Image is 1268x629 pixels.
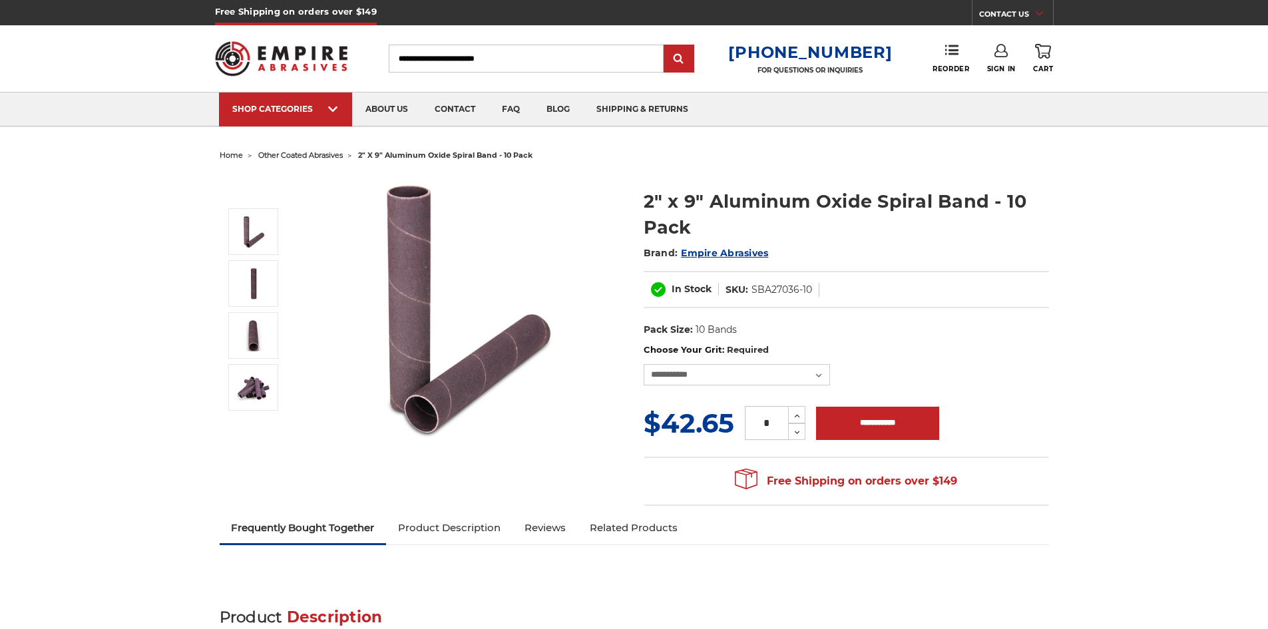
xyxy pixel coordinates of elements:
a: Cart [1033,44,1053,73]
a: other coated abrasives [258,150,343,160]
input: Submit [666,46,692,73]
span: Reorder [933,65,969,73]
span: Free Shipping on orders over $149 [735,468,957,495]
span: Product [220,608,282,626]
span: Description [287,608,383,626]
span: 2" x 9" aluminum oxide spiral band - 10 pack [358,150,532,160]
a: faq [489,93,533,126]
a: Reviews [513,513,578,542]
img: 2" x 9" Spiral Bands AOX [237,371,270,404]
dt: SKU: [726,283,748,297]
a: Empire Abrasives [681,247,768,259]
p: FOR QUESTIONS OR INQUIRIES [728,66,892,75]
div: SHOP CATEGORIES [232,104,339,114]
a: [PHONE_NUMBER] [728,43,892,62]
span: In Stock [672,283,712,295]
dt: Pack Size: [644,323,693,337]
img: Empire Abrasives [215,33,348,85]
img: 2" x 9" AOX Spiral Bands [237,215,270,248]
span: $42.65 [644,407,734,439]
a: shipping & returns [583,93,702,126]
label: Choose Your Grit: [644,343,1049,357]
dd: SBA27036-10 [751,283,812,297]
a: Reorder [933,44,969,73]
a: home [220,150,243,160]
a: about us [352,93,421,126]
a: blog [533,93,583,126]
h1: 2" x 9" Aluminum Oxide Spiral Band - 10 Pack [644,188,1049,240]
a: Related Products [578,513,690,542]
a: Product Description [386,513,513,542]
img: 2" x 9" AOX Spiral Bands [333,174,600,441]
span: Sign In [987,65,1016,73]
dd: 10 Bands [696,323,737,337]
img: 2" x 9" Aluminum Oxide Spiral Bands [237,319,270,352]
a: Frequently Bought Together [220,513,387,542]
span: Brand: [644,247,678,259]
a: contact [421,93,489,126]
a: CONTACT US [979,7,1053,25]
img: 2" x 9" Spiral Bands Aluminum Oxide [237,267,270,300]
small: Required [727,344,769,355]
span: Cart [1033,65,1053,73]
